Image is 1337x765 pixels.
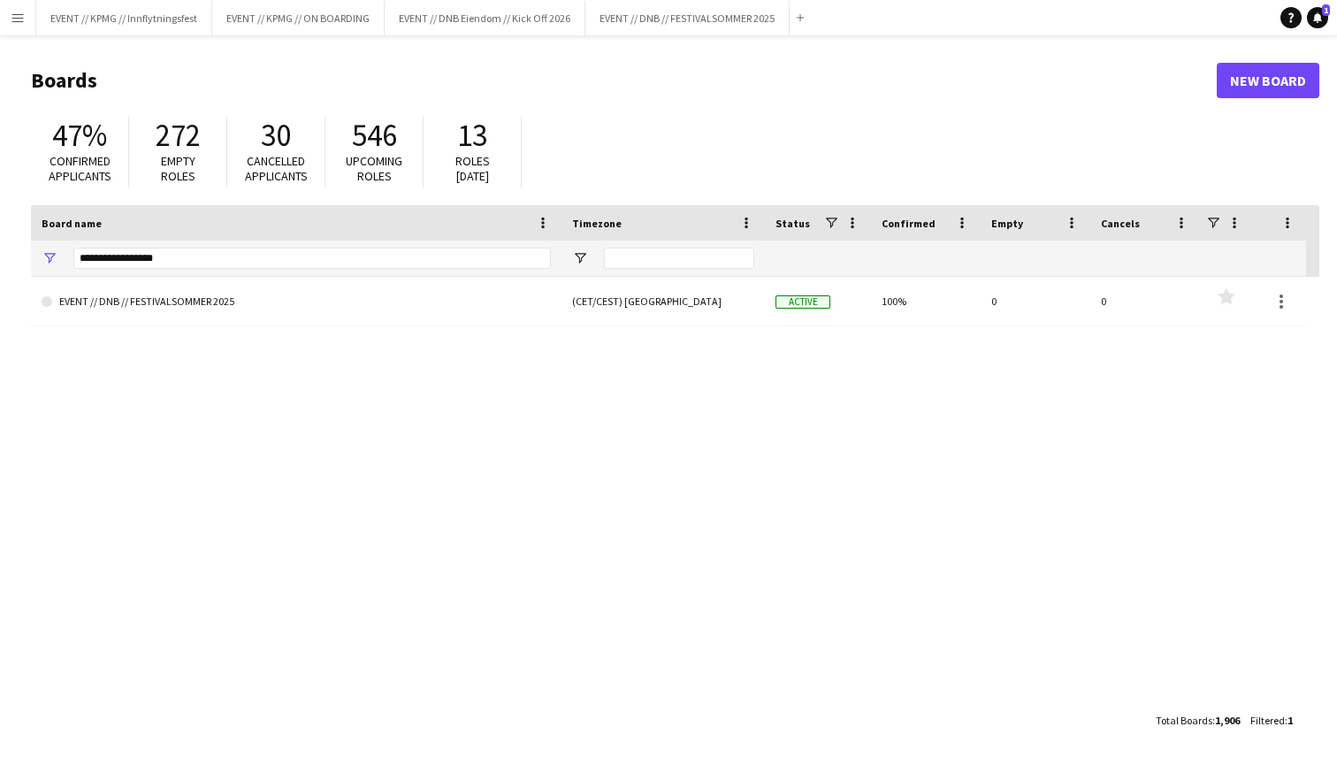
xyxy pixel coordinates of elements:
[49,153,111,184] span: Confirmed applicants
[156,116,201,155] span: 272
[991,217,1023,230] span: Empty
[42,217,102,230] span: Board name
[1307,7,1328,28] a: 1
[31,67,1217,94] h1: Boards
[36,1,212,35] button: EVENT // KPMG // Innflytningsfest
[245,153,308,184] span: Cancelled applicants
[212,1,385,35] button: EVENT // KPMG // ON BOARDING
[562,277,765,325] div: (CET/CEST) [GEOGRAPHIC_DATA]
[1156,714,1212,727] span: Total Boards
[775,295,830,309] span: Active
[1215,714,1240,727] span: 1,906
[457,116,487,155] span: 13
[42,250,57,266] button: Open Filter Menu
[1322,4,1330,16] span: 1
[161,153,195,184] span: Empty roles
[52,116,107,155] span: 47%
[1250,714,1285,727] span: Filtered
[775,217,810,230] span: Status
[1217,63,1319,98] a: New Board
[871,277,981,325] div: 100%
[572,217,622,230] span: Timezone
[385,1,585,35] button: EVENT // DNB Eiendom // Kick Off 2026
[1156,703,1240,738] div: :
[1101,217,1140,230] span: Cancels
[572,250,588,266] button: Open Filter Menu
[73,248,551,269] input: Board name Filter Input
[1250,703,1293,738] div: :
[346,153,402,184] span: Upcoming roles
[261,116,291,155] span: 30
[882,217,936,230] span: Confirmed
[42,277,551,326] a: EVENT // DNB // FESTIVALSOMMER 2025
[981,277,1090,325] div: 0
[352,116,397,155] span: 546
[585,1,790,35] button: EVENT // DNB // FESTIVALSOMMER 2025
[1090,277,1200,325] div: 0
[1287,714,1293,727] span: 1
[455,153,490,184] span: Roles [DATE]
[604,248,754,269] input: Timezone Filter Input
